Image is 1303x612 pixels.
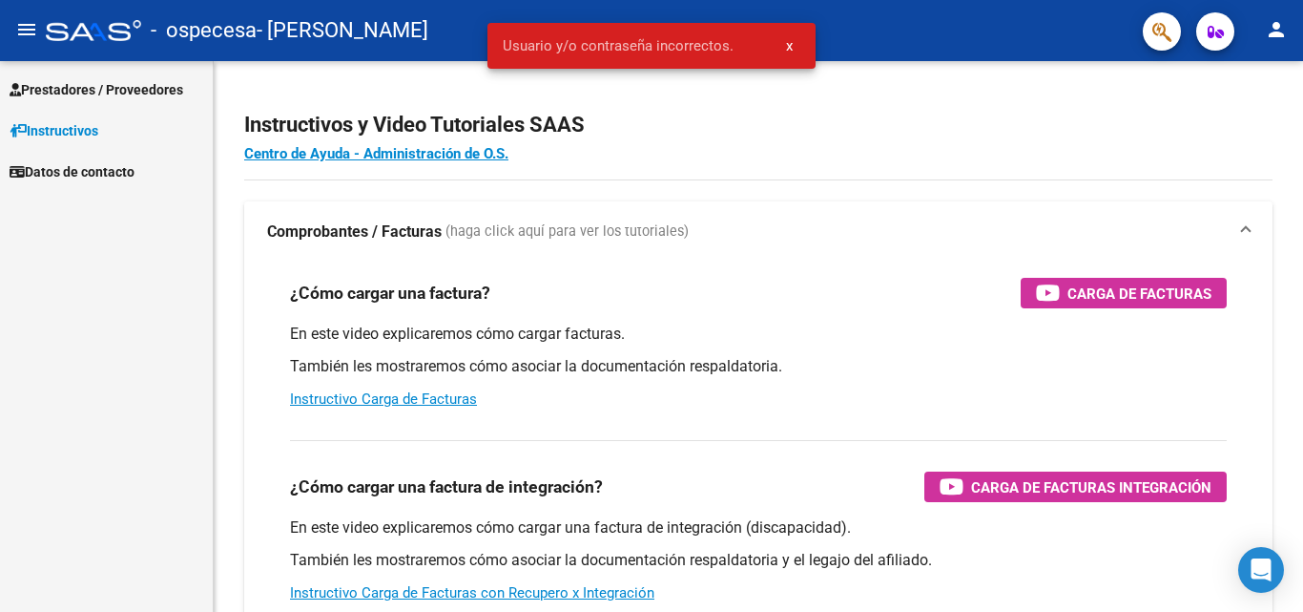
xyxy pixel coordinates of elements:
h2: Instructivos y Video Tutoriales SAAS [244,107,1272,143]
span: Carga de Facturas [1067,282,1211,306]
span: (haga click aquí para ver los tutoriales) [445,222,689,243]
h3: ¿Cómo cargar una factura? [290,280,490,306]
span: - ospecesa [151,10,257,52]
p: En este video explicaremos cómo cargar facturas. [290,324,1227,345]
a: Instructivo Carga de Facturas [290,390,477,408]
a: Centro de Ayuda - Administración de O.S. [244,145,508,162]
span: Carga de Facturas Integración [971,475,1211,499]
mat-icon: menu [15,18,38,41]
p: También les mostraremos cómo asociar la documentación respaldatoria y el legajo del afiliado. [290,550,1227,571]
mat-expansion-panel-header: Comprobantes / Facturas (haga click aquí para ver los tutoriales) [244,201,1272,263]
div: Open Intercom Messenger [1238,547,1284,593]
span: - [PERSON_NAME] [257,10,428,52]
span: Instructivos [10,120,98,141]
span: Prestadores / Proveedores [10,79,183,100]
p: También les mostraremos cómo asociar la documentación respaldatoria. [290,356,1227,377]
span: Datos de contacto [10,161,134,182]
button: Carga de Facturas Integración [924,472,1227,502]
h3: ¿Cómo cargar una factura de integración? [290,474,603,500]
mat-icon: person [1265,18,1288,41]
a: Instructivo Carga de Facturas con Recupero x Integración [290,584,654,601]
button: Carga de Facturas [1021,278,1227,308]
span: Usuario y/o contraseña incorrectos. [503,36,734,55]
span: x [786,37,793,54]
p: En este video explicaremos cómo cargar una factura de integración (discapacidad). [290,517,1227,538]
strong: Comprobantes / Facturas [267,222,442,243]
button: x [771,29,808,63]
